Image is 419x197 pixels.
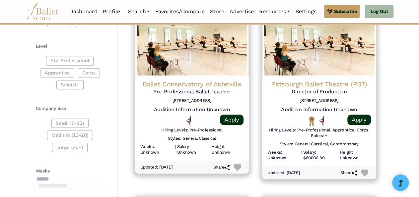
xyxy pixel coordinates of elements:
h6: Height Unknown [340,150,371,161]
h6: Updated: [DATE] [140,165,173,171]
h5: Director of Production [267,89,371,96]
h4: Level [36,43,107,50]
img: Heart [361,170,369,177]
h4: Weeks [36,168,107,175]
img: Heart [234,164,241,172]
h6: [STREET_ADDRESS] [267,98,371,104]
h5: Audition Information Unknown [267,107,371,114]
h6: [STREET_ADDRESS] [140,98,244,104]
h4: Pittsburgh Ballet Theatre (PBT) [267,80,371,89]
h4: Ballet Conservatory of Asheville [140,80,244,89]
a: Resources [256,5,293,19]
h6: | [209,144,210,156]
h6: Hiring Levels: Pre-Professional, Apprentice, Corps, Soloist+ [267,128,371,139]
a: Log Out [365,5,393,19]
h6: Weeks: Unknown [267,150,300,161]
a: Favorites/Compare [153,5,207,19]
h6: | [175,144,176,156]
h5: Pre-Professional Ballet Teacher [140,89,244,96]
h4: Company Size [36,106,107,112]
img: All [186,116,191,126]
img: Logo [262,11,376,77]
h6: Salary: $80000.00 [303,150,336,161]
a: Apply [220,115,244,125]
img: gem.svg [327,8,332,15]
h6: Share [213,165,230,171]
span: Subscribe [334,8,357,15]
h6: | [301,150,302,161]
h5: Audition Information Unknown [140,107,244,114]
a: Subscribe [324,5,360,18]
a: Advertise [227,5,256,19]
h6: Updated: [DATE] [267,171,300,176]
a: Search [125,5,153,19]
h6: Salary Unknown [177,144,208,156]
h6: | [337,150,338,161]
a: Store [207,5,227,19]
a: Settings [293,5,319,19]
a: Dashboard [67,5,100,19]
h6: Styles: General Classical, Contemporary [280,142,358,147]
h6: Hiring Levels: Pre-Professional [161,128,222,133]
h6: Share [340,171,357,176]
img: All [319,116,324,126]
h6: Weeks: Unknown [140,144,174,156]
img: National [308,116,316,126]
img: Logo [135,11,249,77]
a: Profile [100,5,123,19]
h6: Styles: General Classical [168,136,216,142]
h6: Height Unknown [211,144,244,156]
a: Apply [347,115,371,125]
